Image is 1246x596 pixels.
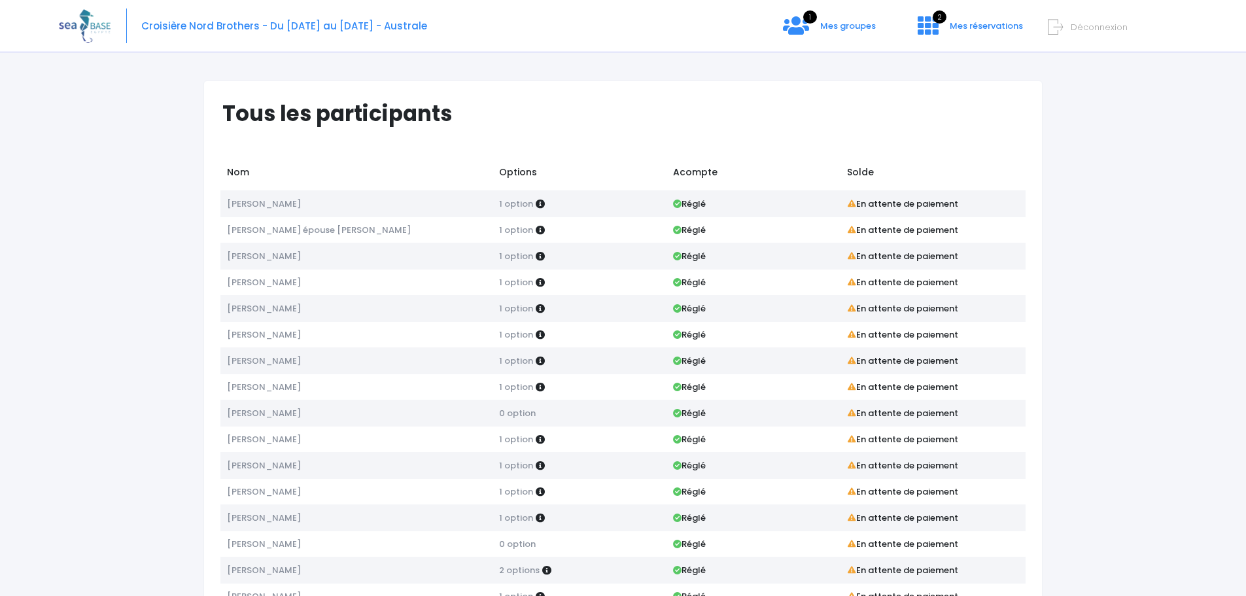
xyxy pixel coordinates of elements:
strong: En attente de paiement [847,433,958,446]
span: 1 option [499,355,533,367]
strong: Réglé [673,302,706,315]
strong: En attente de paiement [847,564,958,576]
span: [PERSON_NAME] [227,355,301,367]
span: 0 option [499,538,536,550]
td: Acompte [666,159,840,190]
span: [PERSON_NAME] [227,276,301,289]
strong: Réglé [673,433,706,446]
strong: Réglé [673,224,706,236]
span: Mes groupes [820,20,876,32]
strong: En attente de paiement [847,328,958,341]
a: 1 Mes groupes [772,24,886,37]
span: 1 option [499,433,533,446]
span: [PERSON_NAME] [227,433,301,446]
strong: Réglé [673,328,706,341]
strong: En attente de paiement [847,538,958,550]
strong: En attente de paiement [847,381,958,393]
span: 1 option [499,512,533,524]
strong: Réglé [673,459,706,472]
span: 1 option [499,328,533,341]
strong: En attente de paiement [847,355,958,367]
span: Déconnexion [1071,21,1128,33]
span: 1 option [499,198,533,210]
span: [PERSON_NAME] [227,250,301,262]
strong: En attente de paiement [847,485,958,498]
span: 1 option [499,276,533,289]
span: 2 [933,10,946,24]
strong: Réglé [673,250,706,262]
span: 1 option [499,459,533,472]
strong: En attente de paiement [847,198,958,210]
strong: Réglé [673,564,706,576]
span: [PERSON_NAME] [227,459,301,472]
span: [PERSON_NAME] [227,381,301,393]
strong: En attente de paiement [847,224,958,236]
strong: Réglé [673,407,706,419]
span: 1 option [499,381,533,393]
span: [PERSON_NAME] [227,538,301,550]
a: 2 Mes réservations [907,24,1031,37]
strong: En attente de paiement [847,250,958,262]
span: [PERSON_NAME] [227,564,301,576]
h1: Tous les participants [222,101,1035,126]
strong: Réglé [673,512,706,524]
td: Nom [220,159,493,190]
span: 1 option [499,250,533,262]
td: Solde [840,159,1026,190]
span: [PERSON_NAME] épouse [PERSON_NAME] [227,224,411,236]
strong: En attente de paiement [847,407,958,419]
span: Mes réservations [950,20,1023,32]
strong: Réglé [673,355,706,367]
strong: En attente de paiement [847,512,958,524]
td: Options [493,159,666,190]
span: [PERSON_NAME] [227,328,301,341]
strong: Réglé [673,381,706,393]
span: 1 option [499,224,533,236]
span: [PERSON_NAME] [227,485,301,498]
strong: Réglé [673,485,706,498]
span: 0 option [499,407,536,419]
strong: Réglé [673,198,706,210]
span: 1 [803,10,817,24]
span: [PERSON_NAME] [227,407,301,419]
span: 1 option [499,302,533,315]
strong: En attente de paiement [847,459,958,472]
span: 2 options [499,564,540,576]
span: 1 option [499,485,533,498]
strong: En attente de paiement [847,302,958,315]
strong: Réglé [673,276,706,289]
span: Croisière Nord Brothers - Du [DATE] au [DATE] - Australe [141,19,427,33]
strong: Réglé [673,538,706,550]
strong: En attente de paiement [847,276,958,289]
span: [PERSON_NAME] [227,512,301,524]
span: [PERSON_NAME] [227,302,301,315]
span: [PERSON_NAME] [227,198,301,210]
